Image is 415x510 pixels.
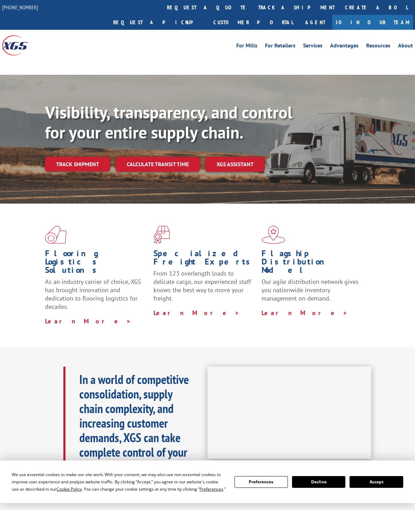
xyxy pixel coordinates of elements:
a: Agent [298,15,332,30]
img: xgs-icon-total-supply-chain-intelligence-red [45,226,67,244]
a: Calculate transit time [116,157,200,172]
img: xgs-icon-focused-on-flooring-red [153,226,170,244]
a: Learn More > [45,317,131,325]
a: Request a pickup [108,15,208,30]
h1: Flagship Distribution Model [262,249,365,278]
iframe: XGS Logistics Solutions [207,367,371,459]
a: Services [303,43,323,51]
span: Cookie Policy [56,486,82,492]
a: Learn More > [153,309,240,317]
a: Track shipment [45,157,110,171]
button: Decline [292,476,345,488]
a: [PHONE_NUMBER] [2,4,38,11]
button: Preferences [235,476,288,488]
p: From 123 overlength loads to delicate cargo, our experienced staff knows the best way to move you... [153,269,257,308]
a: Resources [366,43,390,51]
a: Advantages [330,43,359,51]
a: For Mills [236,43,257,51]
a: Customer Portal [208,15,298,30]
b: In a world of competitive consolidation, supply chain complexity, and increasing customer demands... [79,371,192,489]
span: As an industry carrier of choice, XGS has brought innovation and dedication to flooring logistics... [45,278,141,310]
h1: Flooring Logistics Solutions [45,249,148,278]
span: Our agile distribution network gives you nationwide inventory management on demand. [262,278,359,302]
a: Join Our Team [332,15,413,30]
div: We use essential cookies to make our site work. With your consent, we may also use non-essential ... [12,471,226,493]
button: Accept [350,476,403,488]
a: About [398,43,413,51]
a: For Retailers [265,43,295,51]
span: Preferences [200,486,223,492]
b: Visibility, transparency, and control for your entire supply chain. [45,101,292,143]
h1: Specialized Freight Experts [153,249,257,269]
a: Learn More > [262,309,348,317]
a: XGS ASSISTANT [205,157,265,172]
img: xgs-icon-flagship-distribution-model-red [262,226,285,244]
